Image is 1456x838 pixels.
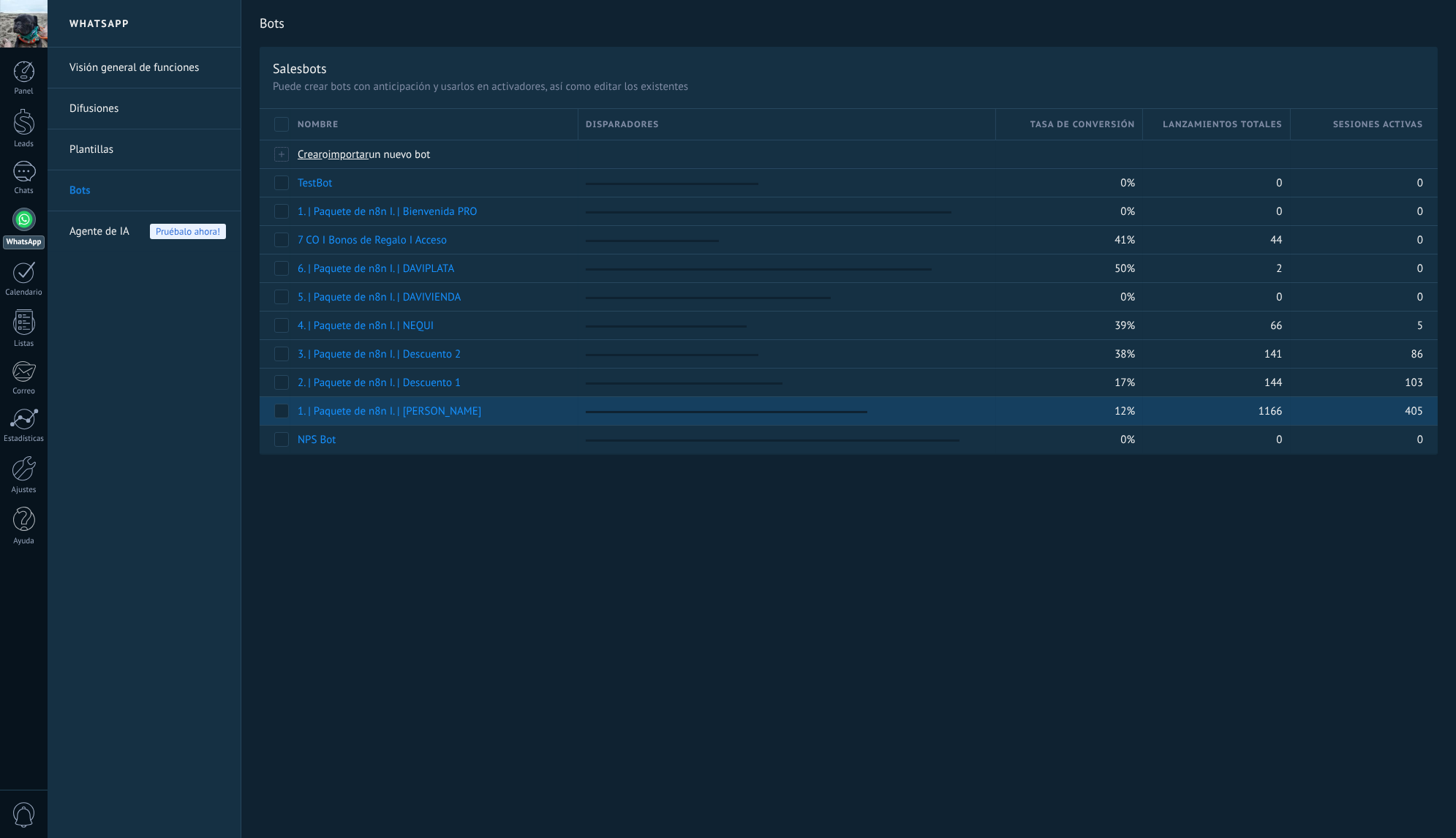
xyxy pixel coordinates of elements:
div: 0% [996,169,1136,197]
div: 50% [996,254,1136,282]
span: Tasa de conversión [1030,118,1136,132]
div: Listas [3,339,45,349]
span: 0 [1276,290,1282,304]
span: 12% [1114,404,1135,418]
span: Crear [298,148,322,162]
p: Puede crear bots con anticipación y usarlos en activadores, así como editar los existentes [273,80,1425,94]
div: Panel [3,87,45,97]
div: 66 [1143,312,1283,339]
span: 0 [1417,290,1423,304]
span: 103 [1405,376,1423,390]
div: 0 [1291,426,1423,453]
div: 0 [1291,283,1423,311]
span: 1166 [1259,404,1283,418]
div: 0 [1143,426,1283,453]
span: Disparadores [586,118,659,132]
div: 38% [996,340,1136,368]
div: Calendario [3,288,45,298]
span: 0 [1417,433,1423,447]
div: 144 [1143,369,1283,396]
li: Visión general de funciones [48,48,241,88]
a: Agente de IAPruébalo ahora! [69,211,226,252]
a: NPS Bot [298,433,336,447]
span: Pruébalo ahora! [150,224,226,239]
span: 141 [1264,347,1283,361]
div: 39% [996,312,1136,339]
span: o [322,148,328,162]
a: 7 CO I Bonos de Regalo I Acceso [298,233,447,247]
div: 1166 [1143,397,1283,425]
li: Difusiones [48,88,241,129]
a: Plantillas [69,129,226,170]
div: Correo [3,387,45,396]
span: 0% [1120,176,1135,190]
div: 2 [1143,254,1283,282]
a: 4. | Paquete de n8n I. | NEQUI [298,319,434,333]
span: 0 [1417,262,1423,276]
span: Nombre [298,118,339,132]
span: 39% [1114,319,1135,333]
span: un nuevo bot [369,148,430,162]
div: 103 [1291,369,1423,396]
div: Ayuda [3,537,45,546]
span: 50% [1114,262,1135,276]
span: 0 [1276,433,1282,447]
span: 41% [1114,233,1135,247]
span: 17% [1114,376,1135,390]
div: 0 [1291,226,1423,254]
span: 0 [1417,205,1423,219]
a: Difusiones [69,88,226,129]
div: 5 [1291,312,1423,339]
div: 0% [996,197,1136,225]
div: 17% [996,369,1136,396]
span: 0 [1276,205,1282,219]
div: 0 [1291,169,1423,197]
div: 0 [1291,254,1423,282]
li: Bots [48,170,241,211]
span: 0% [1120,205,1135,219]
div: Chats [3,186,45,196]
a: 1. | Paquete de n8n I. | Bienvenida PRO [298,205,478,219]
div: Ajustes [3,486,45,495]
a: Bots [69,170,226,211]
span: 0 [1417,176,1423,190]
a: Visión general de funciones [69,48,226,88]
div: 86 [1291,340,1423,368]
a: 5. | Paquete de n8n I. | DAVIVIENDA [298,290,461,304]
li: Agente de IA [48,211,241,252]
span: 44 [1270,233,1282,247]
span: 0% [1120,290,1135,304]
span: Lanzamientos totales [1163,118,1282,132]
span: Sesiones activas [1333,118,1423,132]
span: importar [328,148,369,162]
li: Plantillas [48,129,241,170]
div: 0% [996,426,1136,453]
span: 86 [1411,347,1423,361]
span: 66 [1270,319,1282,333]
a: TestBot [298,176,332,190]
span: 38% [1114,347,1135,361]
div: Bots [1143,140,1283,168]
div: 0 [1143,197,1283,225]
span: 405 [1405,404,1423,418]
span: 0 [1417,233,1423,247]
div: Bots [1291,140,1423,168]
div: 44 [1143,226,1283,254]
div: 0 [1143,283,1283,311]
a: 2. | Paquete de n8n I. | Descuento 1 [298,376,461,390]
div: Leads [3,140,45,149]
div: 0 [1143,169,1283,197]
div: 12% [996,397,1136,425]
a: 6. | Paquete de n8n I. | DAVIPLATA [298,262,454,276]
div: 0% [996,283,1136,311]
div: 405 [1291,397,1423,425]
div: 141 [1143,340,1283,368]
a: 3. | Paquete de n8n I. | Descuento 2 [298,347,461,361]
span: Agente de IA [69,211,129,252]
span: 5 [1417,319,1423,333]
h2: Bots [260,9,1438,38]
span: 2 [1276,262,1282,276]
div: WhatsApp [3,235,45,249]
div: 41% [996,226,1136,254]
div: Salesbots [273,60,327,77]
